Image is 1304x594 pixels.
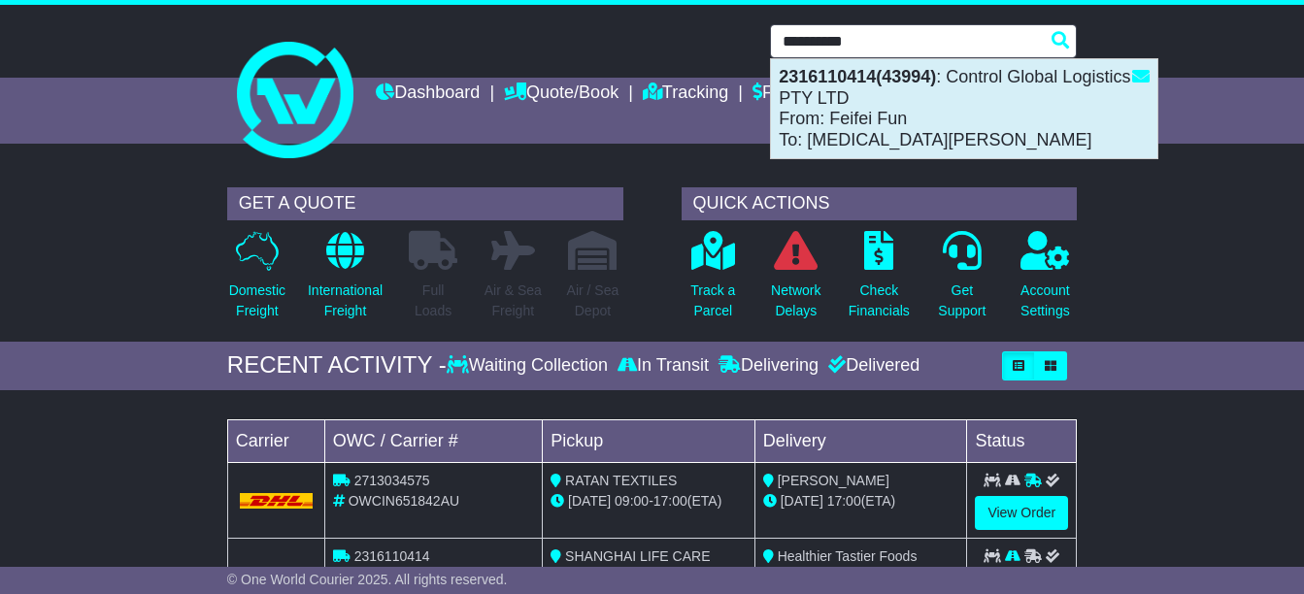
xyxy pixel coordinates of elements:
[409,280,457,321] p: Full Loads
[643,78,728,111] a: Tracking
[568,493,611,509] span: [DATE]
[324,419,542,462] td: OWC / Carrier #
[240,493,313,509] img: DHL.png
[613,355,714,377] div: In Transit
[849,280,910,321] p: Check Financials
[543,419,755,462] td: Pickup
[228,230,286,332] a: DomesticFreight
[308,280,383,321] p: International Freight
[1020,280,1070,321] p: Account Settings
[504,78,619,111] a: Quote/Book
[1020,230,1071,332] a: AccountSettings
[770,230,821,332] a: NetworkDelays
[354,548,430,564] span: 2316110414
[615,493,649,509] span: 09:00
[781,493,823,509] span: [DATE]
[690,280,735,321] p: Track a Parcel
[551,491,747,511] div: - (ETA)
[967,419,1077,462] td: Status
[229,280,285,321] p: Domestic Freight
[771,280,820,321] p: Network Delays
[376,78,480,111] a: Dashboard
[937,230,986,332] a: GetSupport
[227,419,324,462] td: Carrier
[778,473,889,488] span: [PERSON_NAME]
[823,355,919,377] div: Delivered
[827,493,861,509] span: 17:00
[227,187,623,220] div: GET A QUOTE
[447,355,613,377] div: Waiting Collection
[565,473,677,488] span: RATAN TEXTILES
[485,280,542,321] p: Air & Sea Freight
[567,280,619,321] p: Air / Sea Depot
[848,230,911,332] a: CheckFinancials
[938,280,986,321] p: Get Support
[227,572,508,587] span: © One World Courier 2025. All rights reserved.
[653,493,687,509] span: 17:00
[778,548,918,564] span: Healthier Tastier Foods
[354,473,430,488] span: 2713034575
[349,493,459,509] span: OWCIN651842AU
[682,187,1078,220] div: QUICK ACTIONS
[779,67,936,86] strong: 2316110414(43994)
[752,78,841,111] a: Financials
[754,419,967,462] td: Delivery
[714,355,823,377] div: Delivering
[771,59,1157,158] div: : Control Global Logistics PTY LTD From: Feifei Fun To: [MEDICAL_DATA][PERSON_NAME]
[763,491,959,511] div: (ETA)
[975,496,1068,530] a: View Order
[689,230,736,332] a: Track aParcel
[307,230,384,332] a: InternationalFreight
[551,548,710,584] span: SHANGHAI LIFE CARE FOOD CO.,LTD
[227,351,447,379] div: RECENT ACTIVITY -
